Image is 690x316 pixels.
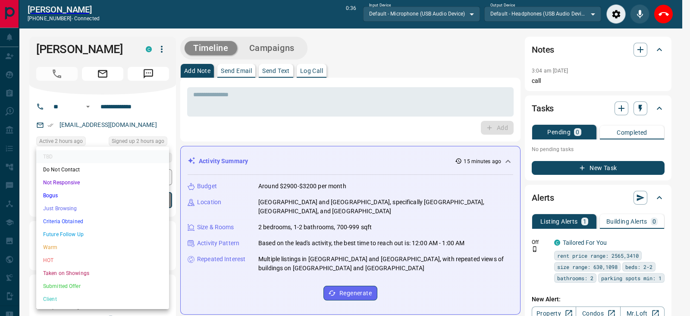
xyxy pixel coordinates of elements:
li: Warm [36,241,169,254]
li: Not Responsive [36,176,169,189]
li: Future Follow Up [36,228,169,241]
li: Just Browsing [36,202,169,215]
li: Taken on Showings [36,267,169,280]
li: HOT [36,254,169,267]
li: Submitted Offer [36,280,169,293]
li: Client [36,293,169,306]
li: Do Not Contact [36,163,169,176]
li: Criteria Obtained [36,215,169,228]
li: Bogus [36,189,169,202]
